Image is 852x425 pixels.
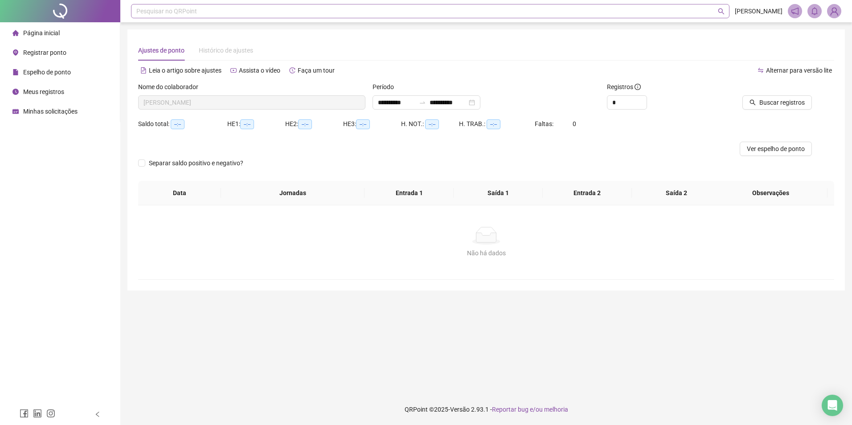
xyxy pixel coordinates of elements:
span: Registros [607,82,641,92]
span: [PERSON_NAME] [735,6,782,16]
span: history [289,67,295,74]
span: Histórico de ajustes [199,47,253,54]
label: Período [373,82,400,92]
div: HE 2: [285,119,343,129]
span: --:-- [356,119,370,129]
th: Observações [714,181,827,205]
button: Ver espelho de ponto [740,142,812,156]
span: Observações [721,188,820,198]
span: --:-- [298,119,312,129]
span: search [718,8,725,15]
span: --:-- [425,119,439,129]
th: Jornadas [221,181,365,205]
span: Ver espelho de ponto [747,144,805,154]
th: Data [138,181,221,205]
span: swap [758,67,764,74]
span: VICTOR ANDRADE SOUZA [143,96,360,109]
div: Não há dados [149,248,823,258]
span: Assista o vídeo [239,67,280,74]
span: --:-- [240,119,254,129]
span: Buscar registros [759,98,805,107]
div: H. NOT.: [401,119,459,129]
span: Faltas: [535,120,555,127]
span: Separar saldo positivo e negativo? [145,158,247,168]
span: Página inicial [23,29,60,37]
span: swap-right [419,99,426,106]
span: Meus registros [23,88,64,95]
span: search [750,99,756,106]
div: HE 3: [343,119,401,129]
th: Saída 2 [632,181,721,205]
div: H. TRAB.: [459,119,535,129]
span: bell [811,7,819,15]
span: Versão [450,406,470,413]
span: Reportar bug e/ou melhoria [492,406,568,413]
span: --:-- [171,119,184,129]
span: file [12,69,19,75]
span: Minhas solicitações [23,108,78,115]
span: linkedin [33,409,42,418]
span: instagram [46,409,55,418]
th: Entrada 2 [543,181,632,205]
button: Buscar registros [742,95,812,110]
span: schedule [12,108,19,114]
span: clock-circle [12,89,19,95]
span: home [12,30,19,36]
span: file-text [140,67,147,74]
span: notification [791,7,799,15]
span: youtube [230,67,237,74]
span: --:-- [487,119,500,129]
div: HE 1: [227,119,285,129]
span: facebook [20,409,29,418]
span: info-circle [635,84,641,90]
span: to [419,99,426,106]
th: Saída 1 [454,181,543,205]
span: environment [12,49,19,56]
span: Espelho de ponto [23,69,71,76]
span: Leia o artigo sobre ajustes [149,67,221,74]
span: Alternar para versão lite [766,67,832,74]
span: Registrar ponto [23,49,66,56]
footer: QRPoint © 2025 - 2.93.1 - [120,394,852,425]
div: Saldo total: [138,119,227,129]
span: Faça um tour [298,67,335,74]
span: Ajustes de ponto [138,47,184,54]
div: Open Intercom Messenger [822,395,843,416]
span: left [94,411,101,417]
th: Entrada 1 [365,181,454,205]
label: Nome do colaborador [138,82,204,92]
img: 90665 [827,4,841,18]
span: 0 [573,120,576,127]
